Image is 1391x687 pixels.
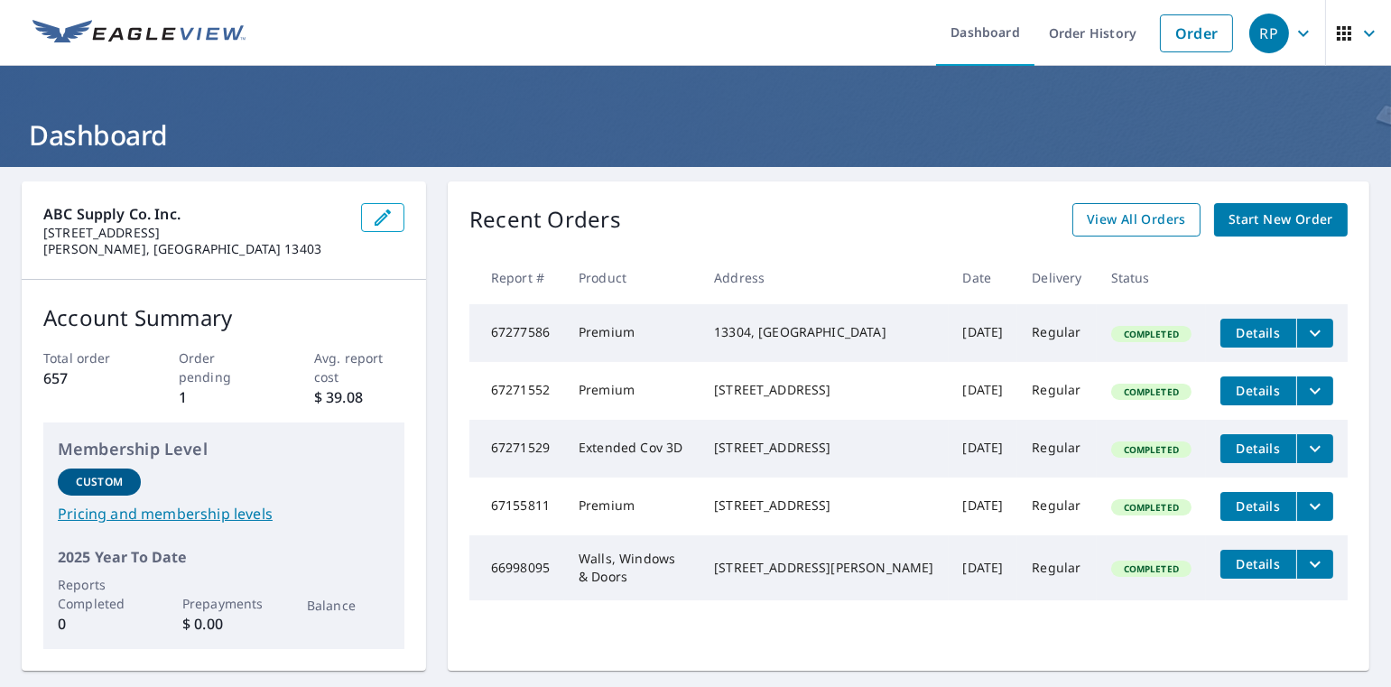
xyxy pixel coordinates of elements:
[1296,376,1333,405] button: filesDropdownBtn-67271552
[1231,440,1285,457] span: Details
[1249,14,1289,53] div: RP
[1214,203,1348,237] a: Start New Order
[1072,203,1201,237] a: View All Orders
[1296,319,1333,348] button: filesDropdownBtn-67277586
[469,251,564,304] th: Report #
[1231,324,1285,341] span: Details
[43,241,347,257] p: [PERSON_NAME], [GEOGRAPHIC_DATA] 13403
[1017,362,1096,420] td: Regular
[564,304,700,362] td: Premium
[314,348,404,386] p: Avg. report cost
[179,386,269,408] p: 1
[1113,328,1190,340] span: Completed
[76,474,123,490] p: Custom
[714,381,933,399] div: [STREET_ADDRESS]
[714,323,933,341] div: 13304, [GEOGRAPHIC_DATA]
[1017,420,1096,478] td: Regular
[564,535,700,600] td: Walls, Windows & Doors
[1017,304,1096,362] td: Regular
[43,225,347,241] p: [STREET_ADDRESS]
[1220,550,1296,579] button: detailsBtn-66998095
[469,478,564,535] td: 67155811
[58,503,390,525] a: Pricing and membership levels
[949,535,1018,600] td: [DATE]
[43,203,347,225] p: ABC Supply Co. Inc.
[949,478,1018,535] td: [DATE]
[1017,535,1096,600] td: Regular
[58,575,141,613] p: Reports Completed
[1097,251,1206,304] th: Status
[1087,209,1186,231] span: View All Orders
[714,497,933,515] div: [STREET_ADDRESS]
[1220,376,1296,405] button: detailsBtn-67271552
[1231,497,1285,515] span: Details
[469,535,564,600] td: 66998095
[714,439,933,457] div: [STREET_ADDRESS]
[469,203,621,237] p: Recent Orders
[182,613,265,635] p: $ 0.00
[1296,434,1333,463] button: filesDropdownBtn-67271529
[58,437,390,461] p: Membership Level
[1160,14,1233,52] a: Order
[1113,501,1190,514] span: Completed
[1220,319,1296,348] button: detailsBtn-67277586
[949,251,1018,304] th: Date
[43,367,134,389] p: 657
[314,386,404,408] p: $ 39.08
[564,478,700,535] td: Premium
[1229,209,1333,231] span: Start New Order
[1113,562,1190,575] span: Completed
[58,613,141,635] p: 0
[32,20,246,47] img: EV Logo
[1017,251,1096,304] th: Delivery
[1220,492,1296,521] button: detailsBtn-67155811
[469,420,564,478] td: 67271529
[1231,382,1285,399] span: Details
[469,304,564,362] td: 67277586
[1220,434,1296,463] button: detailsBtn-67271529
[43,302,404,334] p: Account Summary
[1017,478,1096,535] td: Regular
[1113,443,1190,456] span: Completed
[1296,492,1333,521] button: filesDropdownBtn-67155811
[1113,385,1190,398] span: Completed
[58,546,390,568] p: 2025 Year To Date
[179,348,269,386] p: Order pending
[1231,555,1285,572] span: Details
[700,251,948,304] th: Address
[714,559,933,577] div: [STREET_ADDRESS][PERSON_NAME]
[564,362,700,420] td: Premium
[43,348,134,367] p: Total order
[949,362,1018,420] td: [DATE]
[949,304,1018,362] td: [DATE]
[564,251,700,304] th: Product
[22,116,1369,153] h1: Dashboard
[949,420,1018,478] td: [DATE]
[1296,550,1333,579] button: filesDropdownBtn-66998095
[307,596,390,615] p: Balance
[469,362,564,420] td: 67271552
[182,594,265,613] p: Prepayments
[564,420,700,478] td: Extended Cov 3D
